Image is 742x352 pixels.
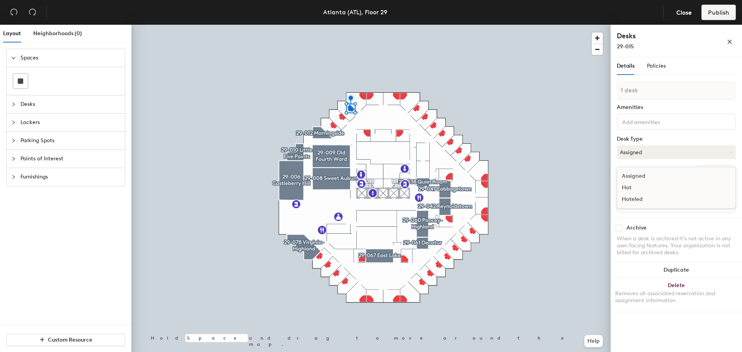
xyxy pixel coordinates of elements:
[617,136,736,142] div: Desk Type
[20,114,120,131] span: Lockers
[701,5,736,20] button: Publish
[20,49,120,67] span: Spaces
[20,132,120,150] span: Parking Spots
[617,31,702,41] h4: Desks
[11,138,16,143] span: collapsed
[11,56,16,60] span: expanded
[11,120,16,125] span: collapsed
[323,7,387,17] div: Atlanta (ATL), Floor 29
[11,156,16,161] span: collapsed
[626,225,647,231] div: Archive
[6,5,22,20] button: Undo (⌘ + Z)
[611,262,742,278] button: Duplicate
[617,170,694,182] div: Assigned
[11,175,16,179] span: collapsed
[25,5,40,20] button: Redo (⌘ + ⇧ + Z)
[584,335,603,347] button: Help
[615,290,737,304] div: Removes all associated reservation and assignment information
[621,117,690,126] input: Add amenities
[20,95,120,113] span: Desks
[617,235,736,256] div: When a desk is archived it's not active in any user-facing features. Your organization is not bil...
[611,278,742,312] button: DeleteRemoves all associated reservation and assignment information
[20,168,120,186] span: Furnishings
[617,104,736,111] div: Amenities
[727,39,732,44] span: close
[670,5,698,20] button: Close
[617,194,694,205] div: Hoteled
[696,165,736,179] button: Create group
[617,182,694,194] div: Hot
[20,150,120,168] span: Points of Interest
[617,43,634,50] span: 29-015
[48,337,92,343] span: Custom Resource
[647,63,666,69] span: Policies
[33,30,82,37] span: Neighborhoods (0)
[10,8,18,16] span: undo
[3,30,21,37] span: Layout
[6,334,125,346] button: Custom Resource
[617,145,736,159] button: Assigned
[676,9,692,16] span: Close
[617,63,635,69] span: Details
[11,102,16,107] span: collapsed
